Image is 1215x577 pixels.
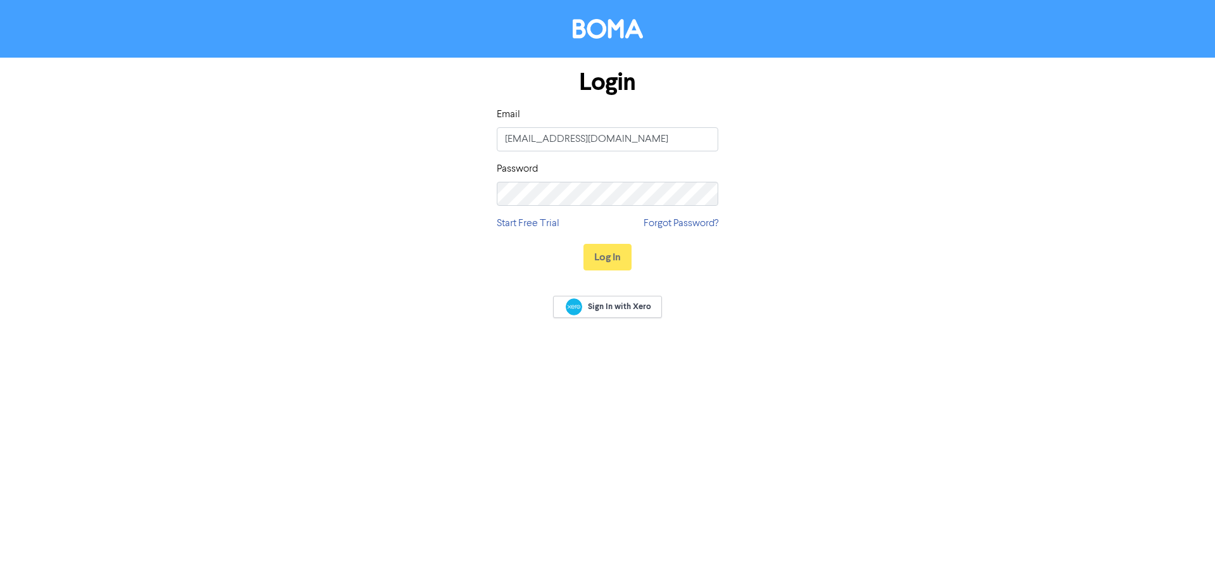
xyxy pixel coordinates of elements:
[497,68,718,97] h1: Login
[588,301,651,312] span: Sign In with Xero
[497,107,520,122] label: Email
[573,19,643,39] img: BOMA Logo
[583,244,632,270] button: Log In
[566,298,582,315] img: Xero logo
[553,296,662,318] a: Sign In with Xero
[1152,516,1215,577] iframe: Chat Widget
[644,216,718,231] a: Forgot Password?
[497,162,538,177] label: Password
[497,216,559,231] a: Start Free Trial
